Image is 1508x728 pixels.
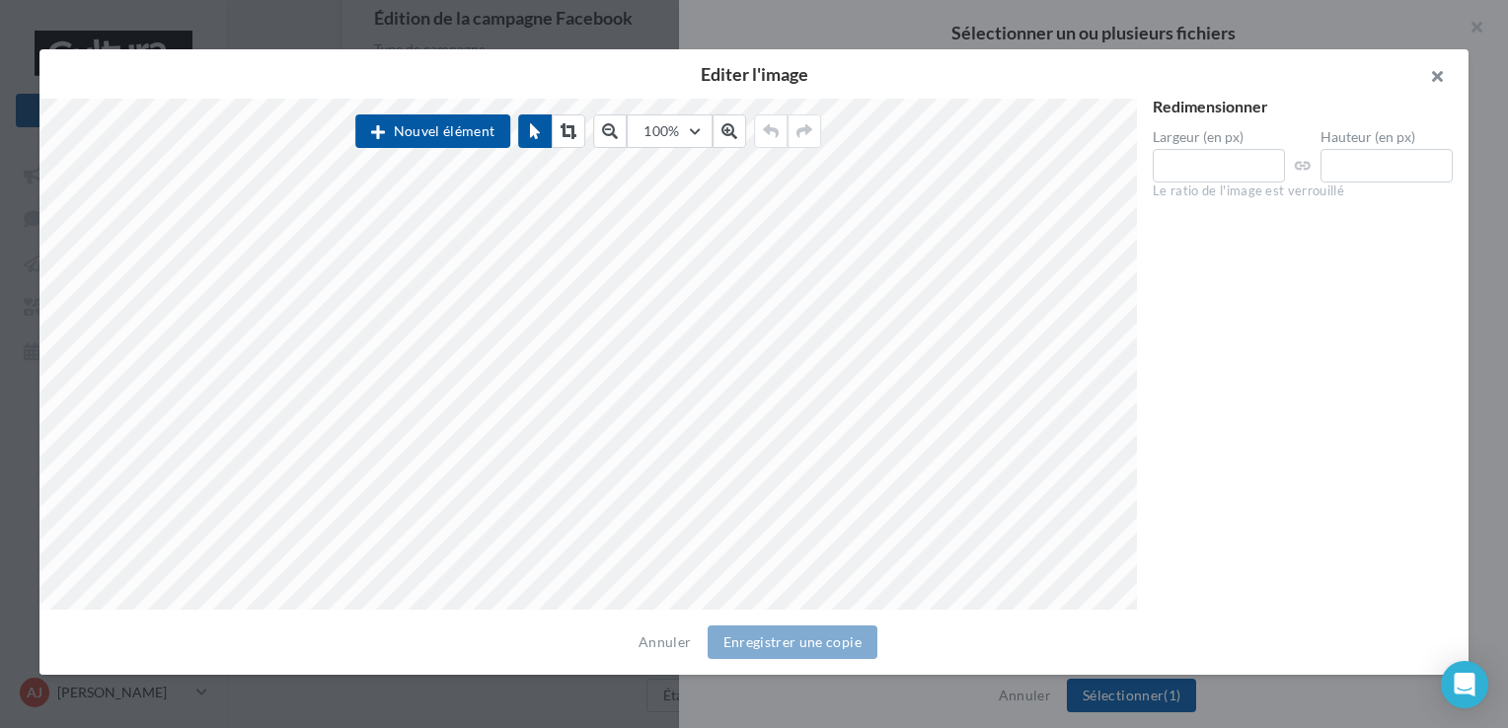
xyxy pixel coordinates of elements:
[1320,130,1453,144] label: Hauteur (en px)
[71,65,1437,83] h2: Editer l'image
[1441,661,1488,708] div: Open Intercom Messenger
[627,114,712,148] button: 100%
[631,630,699,654] button: Annuler
[1153,182,1453,200] div: Le ratio de l'image est verrouillé
[1153,130,1285,144] label: Largeur (en px)
[708,625,877,659] button: Enregistrer une copie
[1153,99,1453,114] div: Redimensionner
